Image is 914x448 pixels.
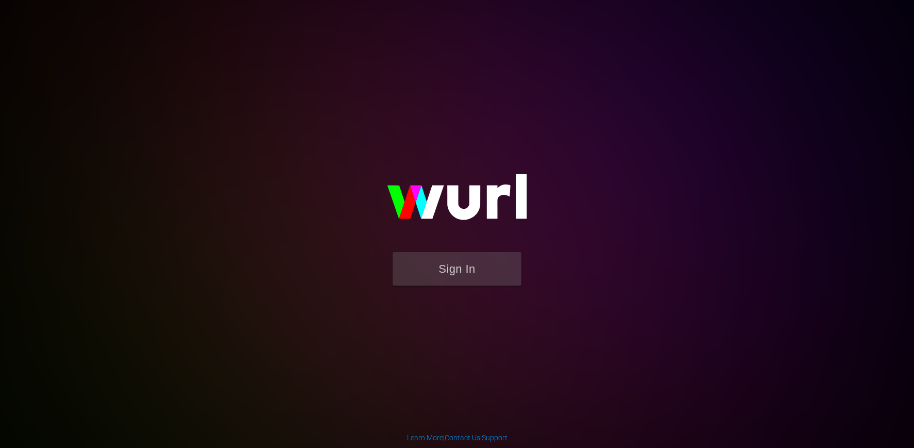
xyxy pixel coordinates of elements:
div: | | [407,433,507,443]
button: Sign In [393,252,521,286]
img: wurl-logo-on-black-223613ac3d8ba8fe6dc639794a292ebdb59501304c7dfd60c99c58986ef67473.svg [354,152,560,252]
a: Learn More [407,434,443,442]
a: Contact Us [445,434,480,442]
a: Support [482,434,507,442]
